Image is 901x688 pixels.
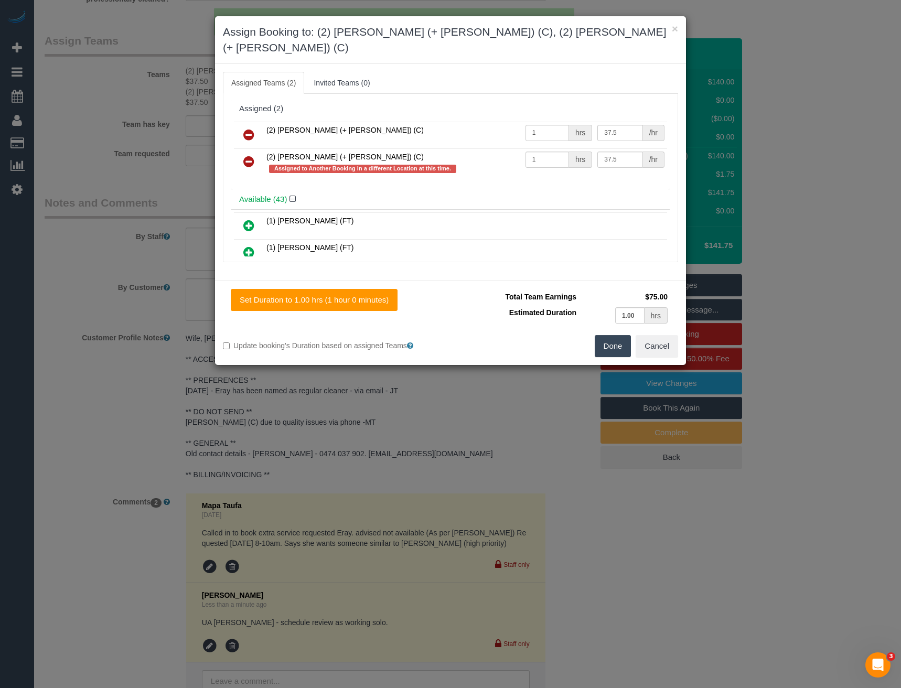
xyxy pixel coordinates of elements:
[643,152,664,168] div: /hr
[269,165,456,173] span: Assigned to Another Booking in a different Location at this time.
[458,289,579,305] td: Total Team Earnings
[231,289,398,311] button: Set Duration to 1.00 hrs (1 hour 0 minutes)
[239,195,662,204] h4: Available (43)
[223,340,443,351] label: Update booking's Duration based on assigned Teams
[266,126,424,134] span: (2) [PERSON_NAME] (+ [PERSON_NAME]) (C)
[266,217,353,225] span: (1) [PERSON_NAME] (FT)
[865,652,891,678] iframe: Intercom live chat
[305,72,378,94] a: Invited Teams (0)
[509,308,576,317] span: Estimated Duration
[223,342,230,349] input: Update booking's Duration based on assigned Teams
[239,104,662,113] div: Assigned (2)
[887,652,895,661] span: 3
[643,125,664,141] div: /hr
[266,243,353,252] span: (1) [PERSON_NAME] (FT)
[579,289,670,305] td: $75.00
[569,125,592,141] div: hrs
[569,152,592,168] div: hrs
[645,307,668,324] div: hrs
[636,335,678,357] button: Cancel
[672,23,678,34] button: ×
[223,24,678,56] h3: Assign Booking to: (2) [PERSON_NAME] (+ [PERSON_NAME]) (C), (2) [PERSON_NAME] (+ [PERSON_NAME]) (C)
[223,72,304,94] a: Assigned Teams (2)
[595,335,631,357] button: Done
[266,153,424,161] span: (2) [PERSON_NAME] (+ [PERSON_NAME]) (C)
